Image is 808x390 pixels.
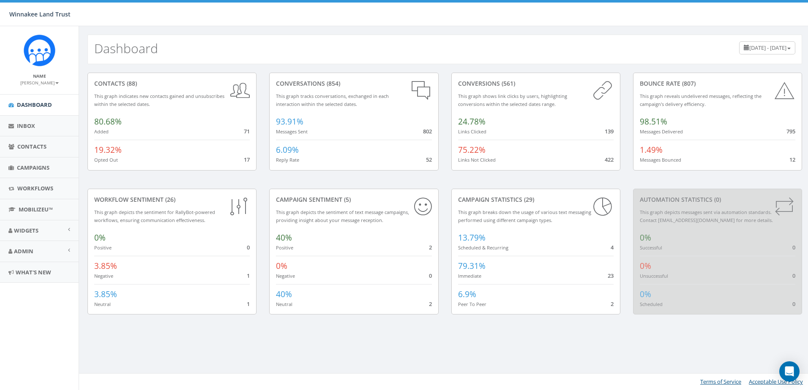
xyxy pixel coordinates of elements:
span: Admin [14,247,33,255]
span: (561) [500,79,515,87]
span: What's New [16,268,51,276]
span: 98.51% [640,116,667,127]
small: Immediate [458,273,481,279]
span: 93.91% [276,116,303,127]
span: 3.85% [94,260,117,271]
span: 0 [792,244,795,251]
small: Negative [276,273,295,279]
small: Messages Sent [276,128,308,135]
small: Peer To Peer [458,301,486,307]
span: (26) [164,195,175,203]
small: Links Not Clicked [458,157,496,163]
span: 19.32% [94,144,122,155]
small: Scheduled [640,301,663,307]
span: 0% [276,260,287,271]
div: conversions [458,79,614,88]
span: 17 [244,156,250,163]
div: conversations [276,79,431,88]
small: Successful [640,244,662,251]
a: Acceptable Use Policy [749,378,803,385]
span: 4 [611,244,614,251]
span: 2 [429,244,432,251]
span: 795 [786,127,795,135]
span: 6.09% [276,144,299,155]
img: Rally_Corp_Icon.png [24,35,55,66]
small: Negative [94,273,113,279]
span: 52 [426,156,432,163]
small: This graph depicts the sentiment for RallyBot-powered workflows, ensuring communication effective... [94,209,215,223]
span: 79.31% [458,260,486,271]
span: 0 [792,272,795,279]
span: Workflows [17,184,53,192]
small: Unsuccessful [640,273,668,279]
div: Campaign Statistics [458,195,614,204]
span: 0% [640,289,651,300]
small: Opted Out [94,157,118,163]
span: 422 [605,156,614,163]
span: (854) [325,79,340,87]
span: Winnakee Land Trust [9,10,71,18]
a: Terms of Service [700,378,741,385]
small: Added [94,128,109,135]
span: [DATE] - [DATE] [749,44,786,51]
span: 0% [640,232,651,243]
span: 2 [429,300,432,308]
span: 1 [247,300,250,308]
span: 80.68% [94,116,122,127]
small: This graph breaks down the usage of various text messaging performed using different campaign types. [458,209,591,223]
span: 1.49% [640,144,663,155]
div: Open Intercom Messenger [779,361,800,382]
div: Workflow Sentiment [94,195,250,204]
span: 71 [244,127,250,135]
span: 12 [789,156,795,163]
small: Positive [94,244,112,251]
span: 23 [608,272,614,279]
span: 40% [276,289,292,300]
small: This graph tracks conversations, exchanged in each interaction within the selected dates. [276,93,389,107]
h2: Dashboard [94,41,158,55]
span: 1 [247,272,250,279]
small: Links Clicked [458,128,486,135]
small: This graph shows link clicks by users, highlighting conversions within the selected dates range. [458,93,567,107]
span: 3.85% [94,289,117,300]
span: 0% [640,260,651,271]
span: 13.79% [458,232,486,243]
span: 802 [423,127,432,135]
span: 24.78% [458,116,486,127]
div: Bounce Rate [640,79,795,88]
small: Name [33,73,46,79]
small: Reply Rate [276,157,299,163]
small: This graph depicts the sentiment of text message campaigns, providing insight about your message ... [276,209,409,223]
span: Dashboard [17,101,52,108]
span: 139 [605,127,614,135]
small: Messages Delivered [640,128,683,135]
span: (807) [680,79,696,87]
span: Campaigns [17,164,49,171]
small: Positive [276,244,293,251]
span: (88) [125,79,137,87]
small: [PERSON_NAME] [20,80,59,86]
span: 0 [429,272,432,279]
small: Messages Bounced [640,157,681,163]
span: 75.22% [458,144,486,155]
small: This graph indicates new contacts gained and unsubscribes within the selected dates. [94,93,224,107]
span: (5) [342,195,351,203]
div: Campaign Sentiment [276,195,431,204]
span: 0 [792,300,795,308]
span: Inbox [17,122,35,130]
span: 6.9% [458,289,476,300]
span: 40% [276,232,292,243]
small: Neutral [94,301,111,307]
span: Widgets [14,227,38,234]
small: This graph depicts messages sent via automation standards. Contact [EMAIL_ADDRESS][DOMAIN_NAME] f... [640,209,773,223]
span: 2 [611,300,614,308]
span: (0) [712,195,721,203]
span: MobilizeU™ [19,206,53,213]
div: contacts [94,79,250,88]
span: (29) [522,195,534,203]
span: Contacts [17,143,46,150]
small: This graph reveals undelivered messages, reflecting the campaign's delivery efficiency. [640,93,762,107]
span: 0% [94,232,106,243]
span: 0 [247,244,250,251]
a: [PERSON_NAME] [20,79,59,86]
